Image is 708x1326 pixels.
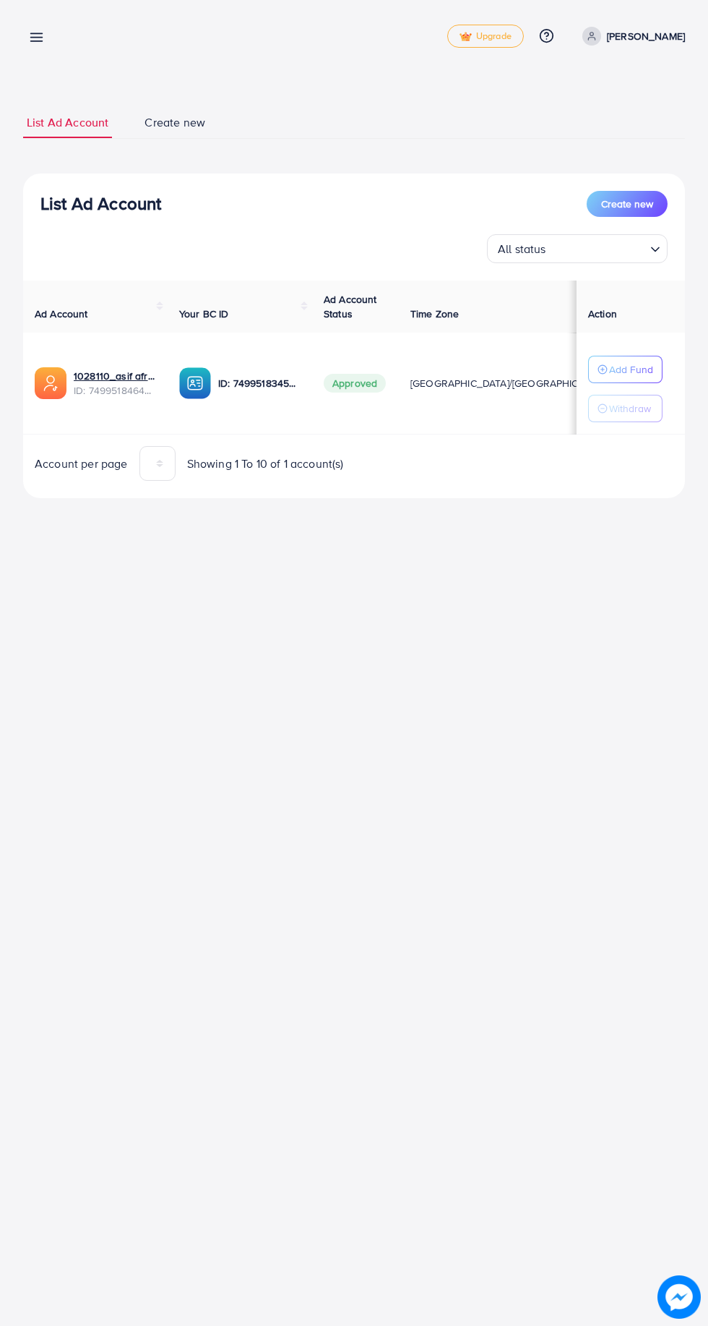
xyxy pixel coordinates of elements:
div: Search for option [487,234,668,263]
span: Create new [601,197,653,211]
img: ic-ba-acc.ded83a64.svg [179,367,211,399]
p: Withdraw [609,400,651,417]
button: Add Fund [588,356,662,383]
span: Your BC ID [179,307,229,321]
p: ID: 7499518345713188865 [218,375,301,392]
span: Action [588,307,617,321]
div: <span class='underline'>1028110_asif afridi_1746117718273</span></br>7499518464319782928 [74,369,156,398]
span: Time Zone [410,307,459,321]
span: Approved [324,374,386,393]
a: tickUpgrade [447,25,524,48]
input: Search for option [551,236,644,260]
span: Account per page [35,455,128,472]
button: Create new [587,191,668,217]
img: tick [459,32,472,42]
img: ic-ads-acc.e4c84228.svg [35,367,66,399]
span: Create new [144,114,205,131]
span: All status [495,239,549,260]
span: Ad Account Status [324,292,377,321]
span: List Ad Account [27,114,108,131]
span: [GEOGRAPHIC_DATA]/[GEOGRAPHIC_DATA] [410,376,611,390]
span: Ad Account [35,307,88,321]
span: ID: 7499518464319782928 [74,383,156,398]
img: image [662,1280,696,1314]
h3: List Ad Account [40,193,161,214]
span: Showing 1 To 10 of 1 account(s) [187,455,344,472]
span: Upgrade [459,31,511,42]
p: [PERSON_NAME] [607,27,685,45]
button: Withdraw [588,395,662,422]
a: [PERSON_NAME] [577,27,685,46]
p: Add Fund [609,361,653,378]
a: 1028110_asif afridi_1746117718273 [74,369,156,383]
